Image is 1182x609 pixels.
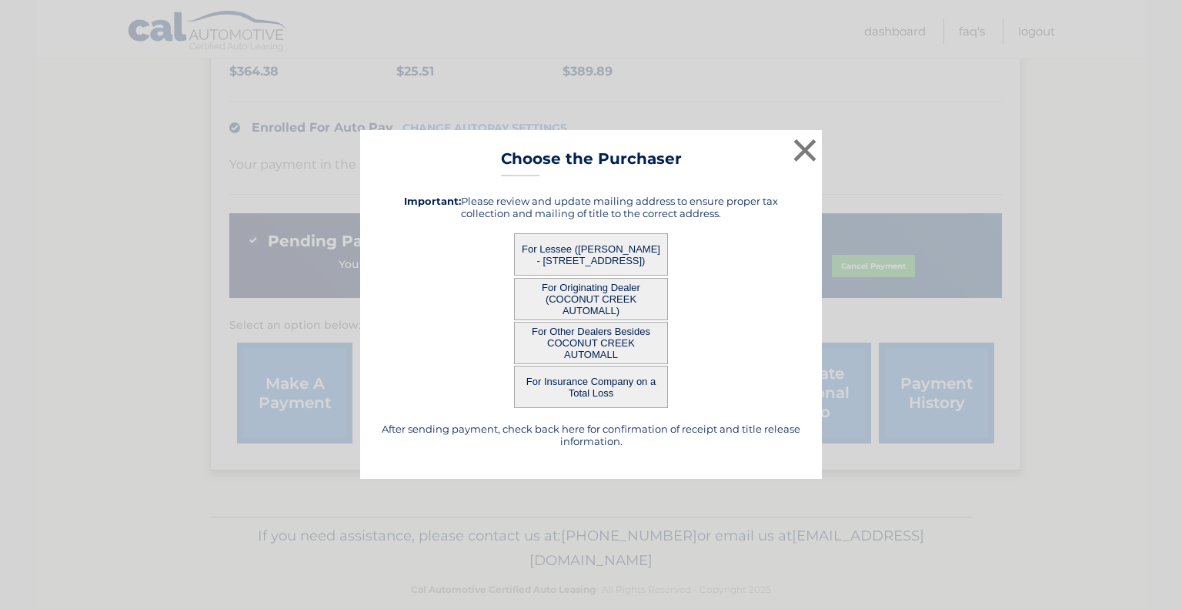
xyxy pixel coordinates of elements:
[501,149,682,176] h3: Choose the Purchaser
[514,322,668,364] button: For Other Dealers Besides COCONUT CREEK AUTOMALL
[379,195,803,219] h5: Please review and update mailing address to ensure proper tax collection and mailing of title to ...
[790,135,820,166] button: ×
[514,233,668,276] button: For Lessee ([PERSON_NAME] - [STREET_ADDRESS])
[379,423,803,447] h5: After sending payment, check back here for confirmation of receipt and title release information.
[514,366,668,408] button: For Insurance Company on a Total Loss
[514,278,668,320] button: For Originating Dealer (COCONUT CREEK AUTOMALL)
[404,195,461,207] strong: Important:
